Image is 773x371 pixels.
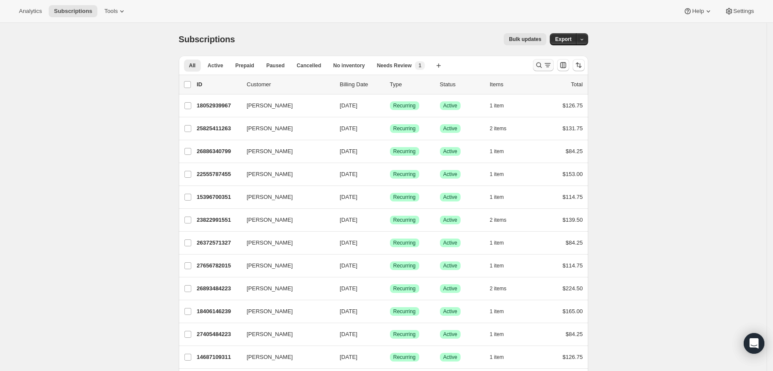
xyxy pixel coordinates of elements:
[490,308,504,315] span: 1 item
[393,354,416,361] span: Recurring
[242,190,328,204] button: [PERSON_NAME]
[242,145,328,158] button: [PERSON_NAME]
[490,191,514,203] button: 1 item
[571,80,583,89] p: Total
[247,216,293,224] span: [PERSON_NAME]
[340,125,358,132] span: [DATE]
[443,285,458,292] span: Active
[490,168,514,180] button: 1 item
[247,330,293,339] span: [PERSON_NAME]
[197,170,240,179] p: 22555787455
[490,237,514,249] button: 1 item
[490,328,514,340] button: 1 item
[197,328,583,340] div: 27405484223[PERSON_NAME][DATE]SuccessRecurringSuccessActive1 item$84.25
[490,194,504,201] span: 1 item
[393,194,416,201] span: Recurring
[393,308,416,315] span: Recurring
[504,33,546,45] button: Bulk updates
[247,170,293,179] span: [PERSON_NAME]
[490,354,504,361] span: 1 item
[242,167,328,181] button: [PERSON_NAME]
[197,145,583,157] div: 26886340799[PERSON_NAME][DATE]SuccessRecurringSuccessActive1 item$84.25
[19,8,42,15] span: Analytics
[490,148,504,155] span: 1 item
[197,80,583,89] div: IDCustomerBilling DateTypeStatusItemsTotal
[678,5,717,17] button: Help
[550,33,577,45] button: Export
[247,261,293,270] span: [PERSON_NAME]
[418,62,421,69] span: 1
[563,217,583,223] span: $139.50
[197,168,583,180] div: 22555787455[PERSON_NAME][DATE]SuccessRecurringSuccessActive1 item$153.00
[197,216,240,224] p: 23822991551
[432,60,446,72] button: Create new view
[490,171,504,178] span: 1 item
[733,8,754,15] span: Settings
[242,122,328,135] button: [PERSON_NAME]
[333,62,365,69] span: No inventory
[242,282,328,296] button: [PERSON_NAME]
[297,62,321,69] span: Cancelled
[247,147,293,156] span: [PERSON_NAME]
[557,59,569,71] button: Customize table column order and visibility
[566,148,583,154] span: $84.25
[197,147,240,156] p: 26886340799
[197,124,240,133] p: 25825411263
[340,80,383,89] p: Billing Date
[197,284,240,293] p: 26893484223
[490,125,507,132] span: 2 items
[340,148,358,154] span: [DATE]
[563,262,583,269] span: $114.75
[533,59,554,71] button: Search and filter results
[720,5,759,17] button: Settings
[235,62,254,69] span: Prepaid
[197,100,583,112] div: 18052939967[PERSON_NAME][DATE]SuccessRecurringSuccessActive1 item$126.75
[340,102,358,109] span: [DATE]
[744,333,764,354] div: Open Intercom Messenger
[443,194,458,201] span: Active
[242,99,328,113] button: [PERSON_NAME]
[563,308,583,314] span: $165.00
[14,5,47,17] button: Analytics
[197,330,240,339] p: 27405484223
[393,171,416,178] span: Recurring
[247,80,333,89] p: Customer
[443,148,458,155] span: Active
[242,305,328,318] button: [PERSON_NAME]
[566,239,583,246] span: $84.25
[443,102,458,109] span: Active
[340,262,358,269] span: [DATE]
[340,217,358,223] span: [DATE]
[247,353,293,362] span: [PERSON_NAME]
[555,36,571,43] span: Export
[247,193,293,201] span: [PERSON_NAME]
[104,8,118,15] span: Tools
[197,239,240,247] p: 26372571327
[208,62,223,69] span: Active
[692,8,704,15] span: Help
[440,80,483,89] p: Status
[340,331,358,337] span: [DATE]
[340,194,358,200] span: [DATE]
[563,102,583,109] span: $126.75
[266,62,285,69] span: Paused
[563,285,583,292] span: $224.50
[566,331,583,337] span: $84.25
[443,331,458,338] span: Active
[490,239,504,246] span: 1 item
[490,145,514,157] button: 1 item
[443,262,458,269] span: Active
[563,354,583,360] span: $126.75
[443,125,458,132] span: Active
[197,193,240,201] p: 15396700351
[377,62,412,69] span: Needs Review
[563,194,583,200] span: $114.75
[49,5,97,17] button: Subscriptions
[393,239,416,246] span: Recurring
[490,305,514,318] button: 1 item
[197,307,240,316] p: 18406146239
[242,259,328,273] button: [PERSON_NAME]
[573,59,585,71] button: Sort the results
[509,36,541,43] span: Bulk updates
[247,124,293,133] span: [PERSON_NAME]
